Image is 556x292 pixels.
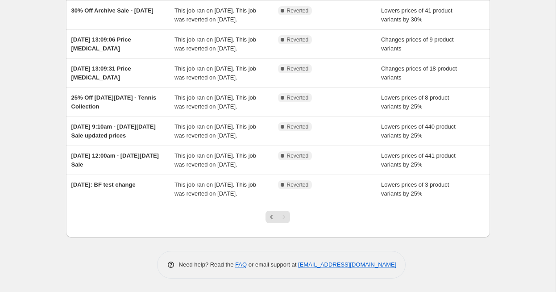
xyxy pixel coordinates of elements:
[71,65,131,81] span: [DATE] 13:09:31 Price [MEDICAL_DATA]
[381,65,457,81] span: Changes prices of 18 product variants
[381,181,449,197] span: Lowers prices of 3 product variants by 25%
[174,181,256,197] span: This job ran on [DATE]. This job was reverted on [DATE].
[247,261,298,268] span: or email support at
[179,261,236,268] span: Need help? Read the
[174,152,256,168] span: This job ran on [DATE]. This job was reverted on [DATE].
[71,152,159,168] span: [DATE] 12:00am - [DATE][DATE] Sale
[287,123,309,130] span: Reverted
[287,94,309,101] span: Reverted
[71,181,136,188] span: [DATE]: BF test change
[71,94,157,110] span: 25% Off [DATE][DATE] - Tennis Collection
[174,94,256,110] span: This job ran on [DATE]. This job was reverted on [DATE].
[266,211,290,223] nav: Pagination
[381,36,454,52] span: Changes prices of 9 product variants
[287,36,309,43] span: Reverted
[287,7,309,14] span: Reverted
[71,7,154,14] span: 30% Off Archive Sale - [DATE]
[174,7,256,23] span: This job ran on [DATE]. This job was reverted on [DATE].
[298,261,396,268] a: [EMAIL_ADDRESS][DOMAIN_NAME]
[381,7,452,23] span: Lowers prices of 41 product variants by 30%
[287,152,309,159] span: Reverted
[381,94,449,110] span: Lowers prices of 8 product variants by 25%
[381,123,456,139] span: Lowers prices of 440 product variants by 25%
[381,152,456,168] span: Lowers prices of 441 product variants by 25%
[71,123,156,139] span: [DATE] 9:10am - [DATE][DATE] Sale updated prices
[71,36,131,52] span: [DATE] 13:09:06 Price [MEDICAL_DATA]
[174,123,256,139] span: This job ran on [DATE]. This job was reverted on [DATE].
[287,181,309,188] span: Reverted
[174,36,256,52] span: This job ran on [DATE]. This job was reverted on [DATE].
[174,65,256,81] span: This job ran on [DATE]. This job was reverted on [DATE].
[287,65,309,72] span: Reverted
[235,261,247,268] a: FAQ
[266,211,278,223] button: Previous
